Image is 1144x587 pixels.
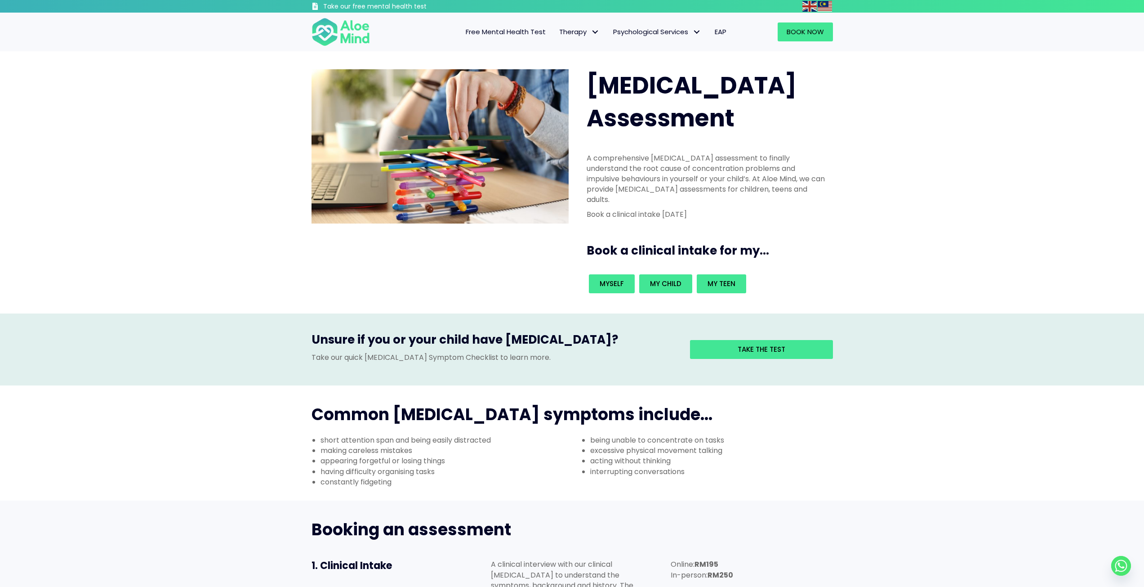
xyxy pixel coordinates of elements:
[587,69,797,134] span: [MEDICAL_DATA] Assessment
[312,403,712,426] span: Common [MEDICAL_DATA] symptoms include...
[600,279,624,288] span: Myself
[590,435,842,445] li: being unable to concentrate on tasks
[694,559,718,569] strong: RM195
[715,27,726,36] span: EAP
[606,22,708,41] a: Psychological ServicesPsychological Services: submenu
[466,27,546,36] span: Free Mental Health Test
[312,518,511,541] span: Booking an assessment
[382,22,733,41] nav: Menu
[590,445,842,456] li: excessive physical movement talking
[320,456,572,466] li: appearing forgetful or losing things
[320,466,572,477] li: having difficulty organising tasks
[708,22,733,41] a: EAP
[708,570,733,580] strong: RM250
[323,2,475,11] h3: Take our free mental health test
[312,559,392,573] span: 1. Clinical Intake
[312,69,569,224] img: ADHD photo
[312,17,370,47] img: Aloe mind Logo
[671,559,832,580] p: Online: In-person:
[1111,556,1131,576] a: Whatsapp
[690,26,703,39] span: Psychological Services: submenu
[818,1,833,11] a: Malay
[559,27,600,36] span: Therapy
[320,435,572,445] li: short attention span and being easily distracted
[587,242,837,259] h3: Book a clinical intake for my...
[312,332,677,352] h3: Unsure if you or your child have [MEDICAL_DATA]?
[639,274,692,293] a: My child
[589,274,635,293] a: Myself
[708,279,735,288] span: My teen
[650,279,681,288] span: My child
[802,1,817,12] img: en
[320,477,572,487] li: constantly fidgeting
[818,1,832,12] img: ms
[802,1,818,11] a: English
[312,352,677,363] p: Take our quick [MEDICAL_DATA] Symptom Checklist to learn more.
[587,209,828,220] p: Book a clinical intake [DATE]
[787,27,824,36] span: Book Now
[613,27,701,36] span: Psychological Services
[320,445,572,456] li: making careless mistakes
[587,153,828,205] p: A comprehensive [MEDICAL_DATA] assessment to finally understand the root cause of concentration p...
[459,22,552,41] a: Free Mental Health Test
[552,22,606,41] a: TherapyTherapy: submenu
[778,22,833,41] a: Book Now
[590,456,842,466] li: acting without thinking
[589,26,602,39] span: Therapy: submenu
[590,466,842,477] li: interrupting conversations
[312,2,475,13] a: Take our free mental health test
[697,274,746,293] a: My teen
[587,272,828,296] div: Book an intake for my...
[690,340,833,359] a: Take the test
[738,345,785,354] span: Take the test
